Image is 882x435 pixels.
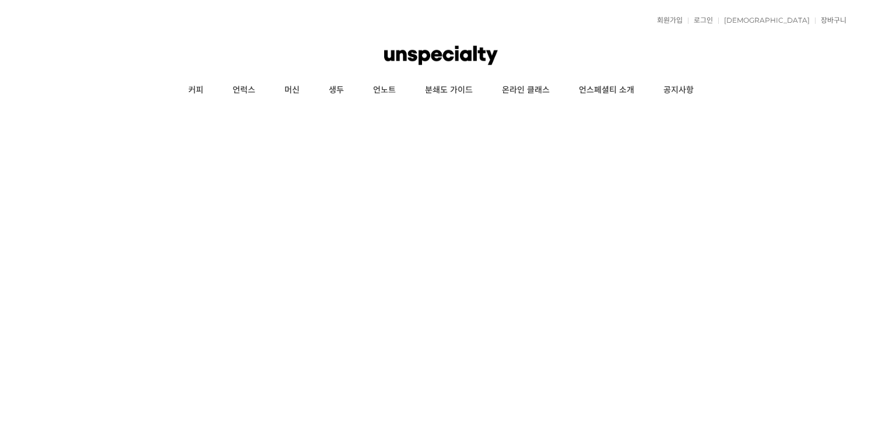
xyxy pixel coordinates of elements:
a: 공지사항 [649,76,708,105]
a: [DEMOGRAPHIC_DATA] [718,17,810,24]
a: 생두 [314,76,359,105]
a: 언스페셜티 소개 [564,76,649,105]
a: 온라인 클래스 [487,76,564,105]
a: 회원가입 [651,17,683,24]
a: 분쇄도 가이드 [410,76,487,105]
a: 로그인 [688,17,713,24]
img: 언스페셜티 몰 [384,38,497,73]
a: 커피 [174,76,218,105]
a: 장바구니 [815,17,846,24]
a: 머신 [270,76,314,105]
a: 언노트 [359,76,410,105]
a: 언럭스 [218,76,270,105]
